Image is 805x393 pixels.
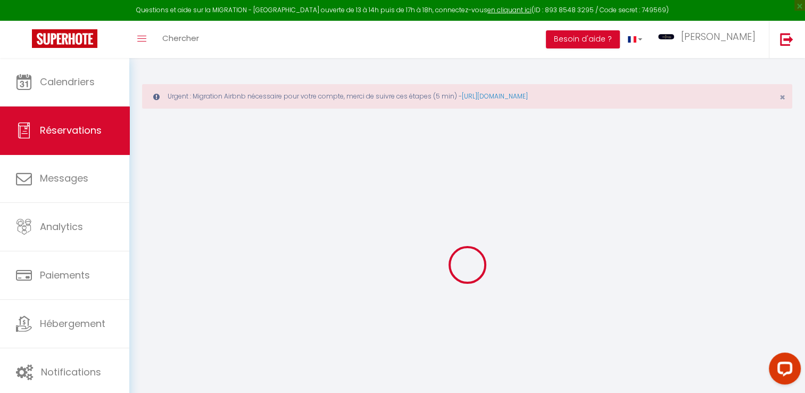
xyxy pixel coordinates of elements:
[40,317,105,330] span: Hébergement
[40,268,90,282] span: Paiements
[546,30,620,48] button: Besoin d'aide ?
[162,32,199,44] span: Chercher
[142,84,792,109] div: Urgent : Migration Airbnb nécessaire pour votre compte, merci de suivre ces étapes (5 min) -
[40,124,102,137] span: Réservations
[779,91,785,104] span: ×
[40,75,95,88] span: Calendriers
[40,171,88,185] span: Messages
[681,30,756,43] span: [PERSON_NAME]
[32,29,97,48] img: Super Booking
[650,21,769,58] a: ... [PERSON_NAME]
[154,21,207,58] a: Chercher
[780,32,793,46] img: logout
[760,348,805,393] iframe: LiveChat chat widget
[487,5,532,14] a: en cliquant ici
[658,34,674,39] img: ...
[462,92,528,101] a: [URL][DOMAIN_NAME]
[41,365,101,379] span: Notifications
[779,93,785,102] button: Close
[40,220,83,233] span: Analytics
